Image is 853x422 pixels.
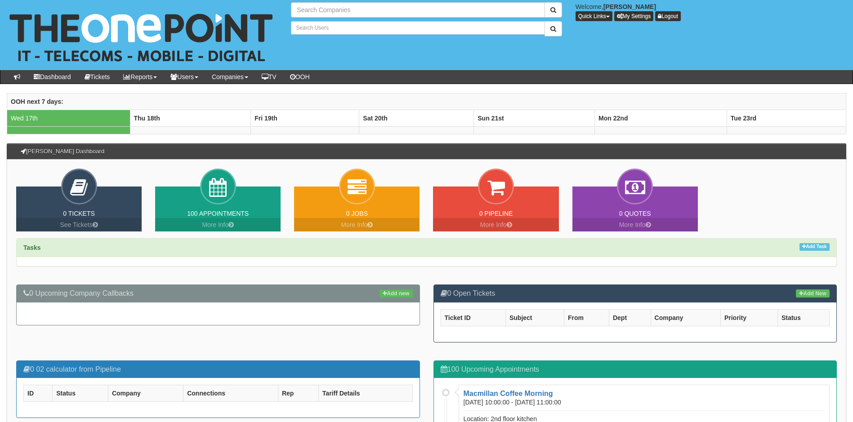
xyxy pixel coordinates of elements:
[433,218,558,231] a: More Info
[614,11,654,21] a: My Settings
[23,289,413,298] h3: 0 Upcoming Company Callbacks
[595,110,727,126] th: Mon 22nd
[603,3,656,10] b: [PERSON_NAME]
[346,210,368,217] a: 0 Jobs
[777,309,829,326] th: Status
[255,70,283,84] a: TV
[359,110,474,126] th: Sat 20th
[108,385,183,402] th: Company
[318,385,412,402] th: Tariff Details
[619,210,651,217] a: 0 Quotes
[278,385,318,402] th: Rep
[7,93,846,110] th: OOH next 7 days:
[183,385,278,402] th: Connections
[441,365,830,373] h3: 100 Upcoming Appointments
[155,218,281,231] a: More Info
[464,390,553,397] a: Macmillan Coffee Morning
[291,2,545,18] input: Search Companies
[576,11,612,21] button: Quick Links
[441,309,505,326] th: Ticket ID
[78,70,117,84] a: Tickets
[16,144,109,159] h3: [PERSON_NAME] Dashboard
[479,210,513,217] a: 0 Pipeline
[474,110,595,126] th: Sun 21st
[16,218,142,231] a: See Tickets
[799,243,830,251] a: Add Task
[294,218,420,231] a: More Info
[505,309,564,326] th: Subject
[63,210,95,217] a: 0 Tickets
[720,309,777,326] th: Priority
[27,70,78,84] a: Dashboard
[205,70,255,84] a: Companies
[53,385,108,402] th: Status
[441,289,830,298] h3: 0 Open Tickets
[564,309,609,326] th: From
[251,110,359,126] th: Fri 19th
[23,244,41,251] strong: Tasks
[23,365,413,373] h3: 0 02 calculator from Pipeline
[24,385,53,402] th: ID
[116,70,164,84] a: Reports
[380,289,412,298] a: Add new
[464,398,568,407] div: [DATE] 10:00:00 - [DATE] 11:00:00
[283,70,317,84] a: OOH
[609,309,651,326] th: Dept
[291,21,545,35] input: Search Users
[572,218,698,231] a: More Info
[655,11,681,21] a: Logout
[7,110,130,126] td: Wed 17th
[796,289,830,298] a: Add New
[569,2,853,21] div: Welcome,
[651,309,720,326] th: Company
[130,110,251,126] th: Thu 18th
[187,210,249,217] a: 100 Appointments
[164,70,205,84] a: Users
[727,110,846,126] th: Tue 23rd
